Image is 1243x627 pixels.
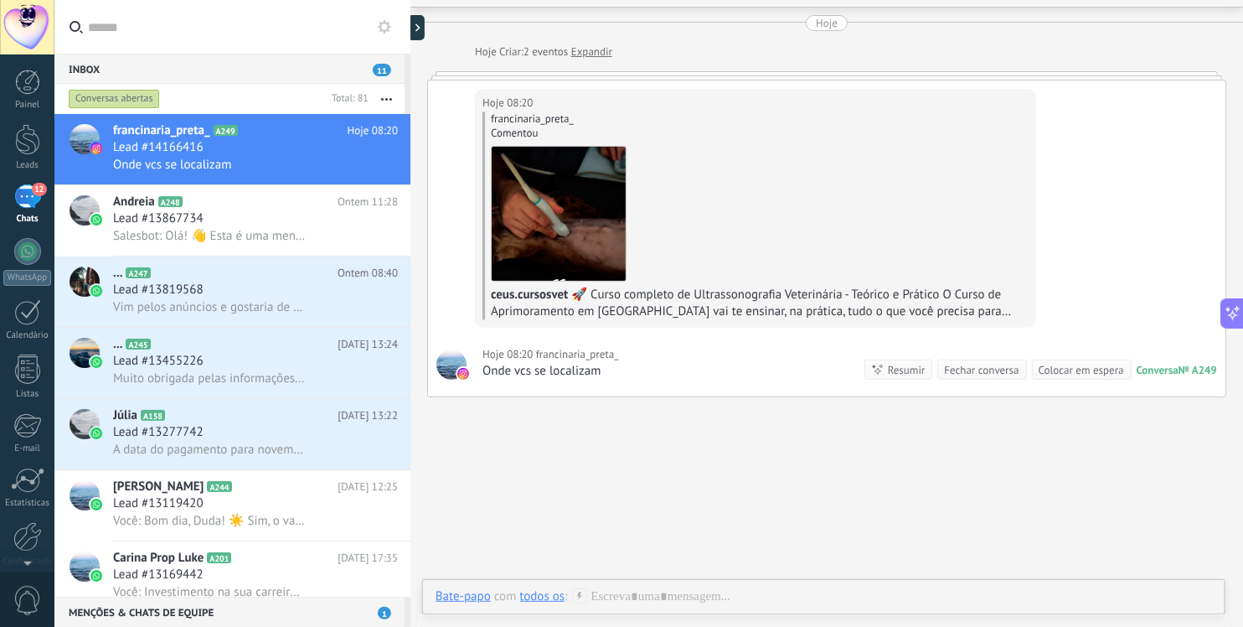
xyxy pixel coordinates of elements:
[1039,362,1124,378] div: Colocar em espera
[369,84,405,114] button: Mais
[3,330,52,341] div: Calendário
[90,214,102,225] img: icon
[113,122,210,139] span: francinaria_preta_
[113,228,306,244] span: Salesbot: Olá! 👋 Esta é uma mensagem automática. Nosso horário de funcionamento já foi encerrado,...
[54,185,410,256] a: avatariconAndreiaA248Ontem 11:28Lead #13867734Salesbot: Olá! 👋 Esta é uma mensagem automática. No...
[141,410,165,421] span: A158
[482,363,619,380] div: Onde vcs se localizam
[54,114,410,184] a: avatariconfrancinaria_preta_A249Hoje 08:20Lead #14166416Onde vcs se localizam
[338,550,398,567] span: [DATE] 17:35
[520,588,565,604] div: todos os
[494,588,517,605] span: com
[113,265,122,282] span: ...
[565,588,567,605] span: :
[113,442,306,458] span: A data do pagamento para novembro.
[491,287,1027,353] span: 🚀 Curso completo de Ultrassonografia Veterinária - Teórico e Prático O Curso de Aprimoramento em ...
[113,424,204,441] span: Lead #13277742
[338,336,398,353] span: [DATE] 13:24
[536,346,619,363] span: francinaria_preta_
[944,362,1019,378] div: Fechar conversa
[90,285,102,297] img: icon
[32,183,46,196] span: 12
[54,256,410,327] a: avataricon...A247Ontem 08:40Lead #13819568Vim pelos anúncios e gostaria de saber sobre o curso de...
[113,495,204,512] span: Lead #13119420
[54,399,410,469] a: avatariconJúliaA158[DATE] 13:22Lead #13277742A data do pagamento para novembro.
[54,597,405,627] div: Menções & Chats de equipe
[348,122,398,139] span: Hoje 08:20
[524,44,568,60] span: 2 eventos
[113,513,306,529] span: Você: Bom dia, Duda! ☀️ Sim, o valor da turma de 2026 é diferente da turma atual. Tivemos que rea...
[214,125,238,136] span: A249
[113,370,306,386] span: Muito obrigada pelas informações! Acredito ser importante ter o equipamento de ultrasson o quanto...
[113,353,204,370] span: Lead #13455226
[475,44,612,60] div: Criar:
[1137,363,1179,377] div: Conversa
[126,267,150,278] span: A247
[113,210,204,227] span: Lead #13867734
[113,584,306,600] span: Você: Investimento na sua carreira:* ➡️ *Curso completo: R$16.000*(R$1.600 por módulo) * À vista ...
[491,111,1029,140] div: francinaria_preta_ Comentou
[338,407,398,424] span: [DATE] 13:22
[113,299,306,315] span: Vim pelos anúncios e gostaria de saber sobre o curso de Aprimoramento da USG Vet
[113,550,204,567] span: Carina Prop Luke
[3,389,52,400] div: Listas
[338,479,398,495] span: [DATE] 12:25
[3,160,52,171] div: Leads
[1179,363,1217,377] div: № A249
[482,95,536,111] div: Hoje 08:20
[888,362,926,378] div: Resumir
[113,567,204,583] span: Lead #13169442
[571,44,612,60] a: Expandir
[158,196,183,207] span: A248
[325,91,369,107] div: Total: 81
[54,54,405,84] div: Inbox
[54,328,410,398] a: avataricon...A245[DATE] 13:24Lead #13455226Muito obrigada pelas informações! Acredito ser importa...
[373,64,391,76] span: 11
[338,265,398,282] span: Ontem 08:40
[54,470,410,541] a: avataricon[PERSON_NAME]A244[DATE] 12:25Lead #13119420Você: Bom dia, Duda! ☀️ Sim, o valor da turm...
[207,481,231,492] span: A244
[69,89,160,109] div: Conversas abertas
[492,147,626,281] img: 18083278238509818
[457,368,469,380] img: instagram.svg
[816,15,838,31] div: Hoje
[90,499,102,510] img: icon
[3,270,51,286] div: WhatsApp
[491,287,568,303] span: ceus.cursosvet
[113,194,155,210] span: Andreia
[475,44,499,60] div: Hoje
[126,339,150,350] span: A245
[408,15,425,40] div: Mostrar
[3,443,52,454] div: E-mail
[3,498,52,509] div: Estatísticas
[113,407,137,424] span: Júlia
[90,142,102,154] img: icon
[90,356,102,368] img: icon
[436,350,467,380] span: francinaria_preta_
[482,346,536,363] div: Hoje 08:20
[113,479,204,495] span: [PERSON_NAME]
[90,427,102,439] img: icon
[113,282,204,298] span: Lead #13819568
[90,570,102,582] img: icon
[338,194,398,210] span: Ontem 11:28
[113,336,122,353] span: ...
[54,541,410,612] a: avatariconCarina Prop LukeA201[DATE] 17:35Lead #13169442Você: Investimento na sua carreira:* ➡️ *...
[113,157,231,173] span: Onde vcs se localizam
[113,139,204,156] span: Lead #14166416
[3,214,52,225] div: Chats
[378,607,391,619] span: 1
[3,100,52,111] div: Painel
[207,552,231,563] span: A201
